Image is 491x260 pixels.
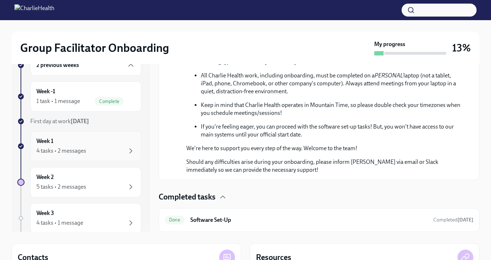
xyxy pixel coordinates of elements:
div: 2 previous weeks [30,55,141,76]
span: Completed [433,217,473,223]
h6: 2 previous weeks [36,61,79,69]
p: We're here to support you every step of the way. Welcome to the team! [186,144,462,152]
h6: Week -1 [36,88,55,95]
strong: [DATE] [71,118,89,125]
span: Done [165,217,185,223]
a: First day at work[DATE] [17,117,141,125]
em: PERSONAL [375,72,403,79]
a: Week 25 tasks • 2 messages [17,167,141,197]
strong: My progress [374,40,405,48]
div: 4 tasks • 2 messages [36,147,86,155]
h6: Software Set-Up [190,216,428,224]
div: 5 tasks • 2 messages [36,183,86,191]
h2: Group Facilitator Onboarding [20,41,169,55]
h3: 13% [452,41,471,54]
span: September 30th, 2025 01:35 [433,216,473,223]
span: Complete [95,99,124,104]
a: Week 14 tasks • 2 messages [17,131,141,161]
p: If you're feeling eager, you can proceed with the software set-up tasks! But, you won't have acce... [201,123,462,139]
a: DoneSoftware Set-UpCompleted[DATE] [165,214,473,226]
div: 4 tasks • 1 message [36,219,83,227]
div: Completed tasks [159,192,479,202]
a: Week 34 tasks • 1 message [17,203,141,233]
p: Keep in mind that Charlie Health operates in Mountain Time, so please double check your timezones... [201,101,462,117]
h6: Week 3 [36,209,54,217]
h6: Week 2 [36,173,54,181]
strong: [DATE] [457,217,473,223]
span: First day at work [30,118,89,125]
img: CharlieHealth [14,4,54,16]
h4: Completed tasks [159,192,216,202]
div: 1 task • 1 message [36,97,80,105]
p: Should any difficulties arise during your onboarding, please inform [PERSON_NAME] via email or Sl... [186,158,462,174]
a: Week -11 task • 1 messageComplete [17,81,141,112]
p: All Charlie Health work, including onboarding, must be completed on a laptop (not a tablet, iPad,... [201,72,462,95]
h6: Week 1 [36,137,53,145]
